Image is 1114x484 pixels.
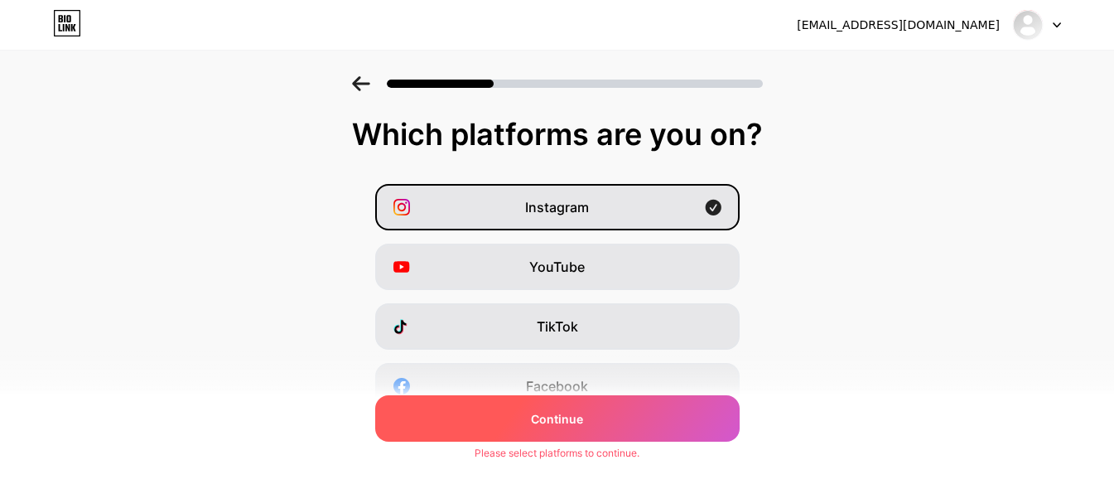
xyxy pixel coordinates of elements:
span: Facebook [526,376,588,396]
div: Which platforms are you on? [17,118,1097,151]
div: Please select platforms to continue. [475,446,639,461]
span: YouTube [529,257,585,277]
span: Continue [531,410,583,428]
span: Instagram [525,197,589,217]
span: TikTok [537,317,578,336]
div: [EMAIL_ADDRESS][DOMAIN_NAME] [797,17,1000,34]
img: chowdaryspinners [1012,9,1044,41]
